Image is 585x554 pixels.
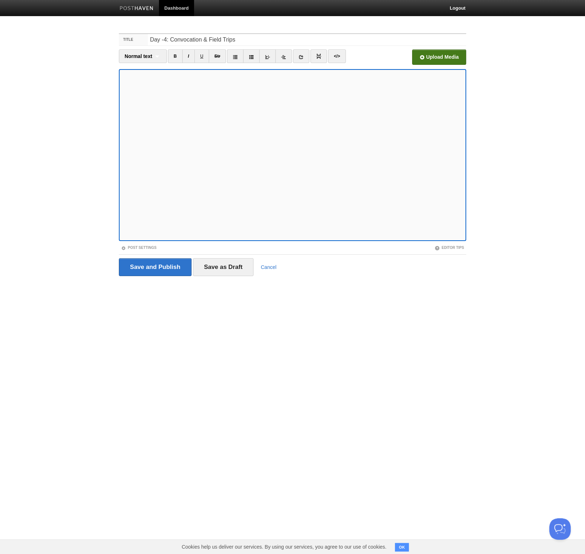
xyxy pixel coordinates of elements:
a: I [182,49,195,63]
a: Post Settings [121,246,156,250]
img: pagebreak-icon.png [316,54,321,59]
a: Editor Tips [435,246,464,250]
button: OK [395,543,409,551]
input: Save and Publish [119,258,192,276]
span: Normal text [125,53,152,59]
label: Title [119,34,148,45]
a: Str [209,49,226,63]
a: U [194,49,209,63]
a: Cancel [261,264,276,270]
span: Cookies help us deliver our services. By using our services, you agree to our use of cookies. [174,540,393,554]
img: Posthaven-bar [120,6,154,11]
a: B [168,49,183,63]
a: </> [328,49,345,63]
input: Save as Draft [193,258,254,276]
del: Str [214,54,221,59]
iframe: Help Scout Beacon - Open [549,518,571,540]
